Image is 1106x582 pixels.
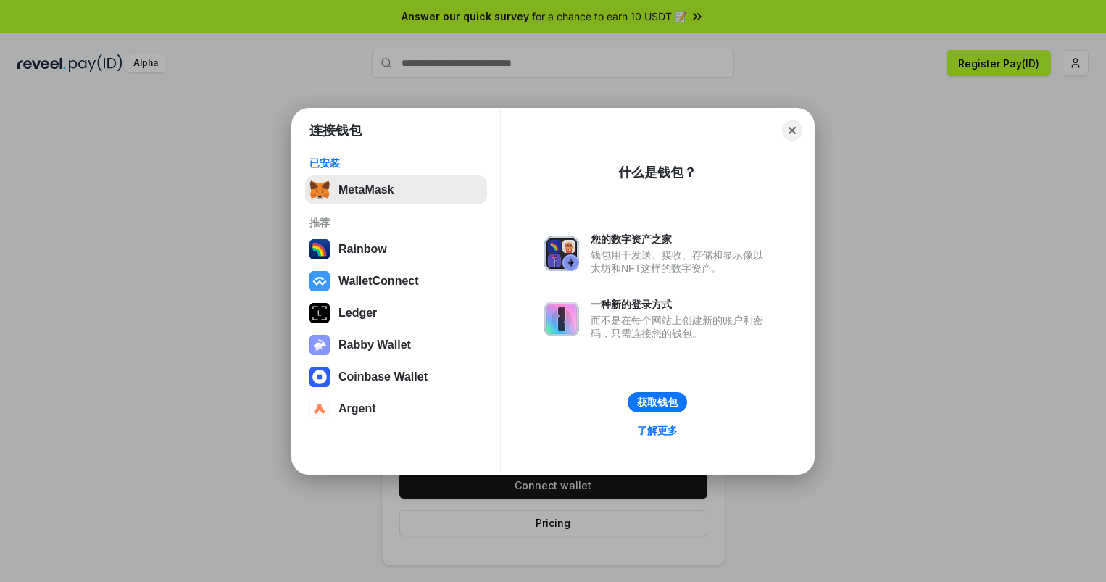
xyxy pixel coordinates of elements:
img: svg+xml,%3Csvg%20fill%3D%22none%22%20height%3D%2233%22%20viewBox%3D%220%200%2035%2033%22%20width%... [309,180,330,200]
img: svg+xml,%3Csvg%20xmlns%3D%22http%3A%2F%2Fwww.w3.org%2F2000%2Fsvg%22%20fill%3D%22none%22%20viewBox... [544,302,579,336]
button: Rainbow [305,235,487,264]
button: MetaMask [305,175,487,204]
div: 了解更多 [637,424,678,437]
img: svg+xml,%3Csvg%20width%3D%22120%22%20height%3D%22120%22%20viewBox%3D%220%200%20120%20120%22%20fil... [309,239,330,259]
button: Ledger [305,299,487,328]
div: WalletConnect [338,275,419,288]
img: svg+xml,%3Csvg%20width%3D%2228%22%20height%3D%2228%22%20viewBox%3D%220%200%2028%2028%22%20fill%3D... [309,367,330,387]
div: MetaMask [338,183,394,196]
div: 已安装 [309,157,483,170]
div: 而不是在每个网站上创建新的账户和密码，只需连接您的钱包。 [591,314,770,340]
div: 您的数字资产之家 [591,233,770,246]
button: Coinbase Wallet [305,362,487,391]
div: Rainbow [338,243,387,256]
button: 获取钱包 [628,392,687,412]
button: Rabby Wallet [305,331,487,359]
div: Coinbase Wallet [338,370,428,383]
img: svg+xml,%3Csvg%20width%3D%2228%22%20height%3D%2228%22%20viewBox%3D%220%200%2028%2028%22%20fill%3D... [309,399,330,419]
img: svg+xml,%3Csvg%20xmlns%3D%22http%3A%2F%2Fwww.w3.org%2F2000%2Fsvg%22%20fill%3D%22none%22%20viewBox... [544,236,579,271]
div: 什么是钱包？ [618,164,697,181]
div: Argent [338,402,376,415]
img: svg+xml,%3Csvg%20xmlns%3D%22http%3A%2F%2Fwww.w3.org%2F2000%2Fsvg%22%20fill%3D%22none%22%20viewBox... [309,335,330,355]
button: WalletConnect [305,267,487,296]
div: 推荐 [309,216,483,229]
img: svg+xml,%3Csvg%20width%3D%2228%22%20height%3D%2228%22%20viewBox%3D%220%200%2028%2028%22%20fill%3D... [309,271,330,291]
div: 钱包用于发送、接收、存储和显示像以太坊和NFT这样的数字资产。 [591,249,770,275]
div: 一种新的登录方式 [591,298,770,311]
img: svg+xml,%3Csvg%20xmlns%3D%22http%3A%2F%2Fwww.w3.org%2F2000%2Fsvg%22%20width%3D%2228%22%20height%3... [309,303,330,323]
button: Close [782,120,802,141]
h1: 连接钱包 [309,122,362,139]
a: 了解更多 [628,421,686,440]
div: Rabby Wallet [338,338,411,352]
button: Argent [305,394,487,423]
div: 获取钱包 [637,396,678,409]
div: Ledger [338,307,377,320]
